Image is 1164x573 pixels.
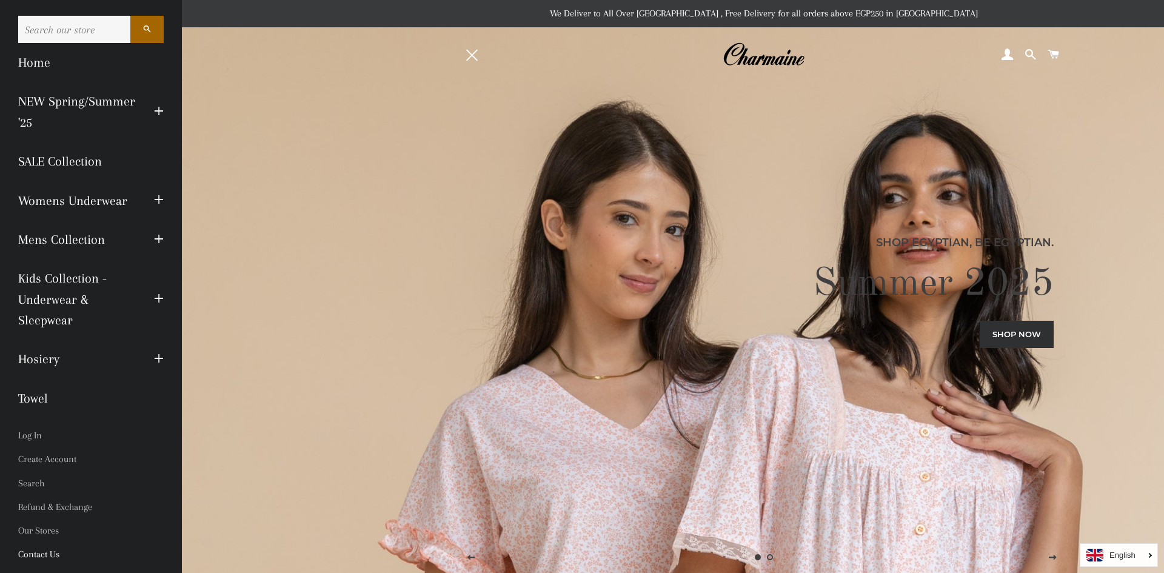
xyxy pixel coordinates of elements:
[9,43,173,82] a: Home
[465,234,1054,251] p: Shop Egyptian, Be Egyptian.
[9,220,145,259] a: Mens Collection
[9,82,145,142] a: NEW Spring/Summer '25
[9,543,173,566] a: Contact Us
[1038,543,1068,573] button: Next slide
[9,495,173,519] a: Refund & Exchange
[9,424,173,447] a: Log In
[18,16,130,43] input: Search our store
[9,340,145,378] a: Hosiery
[9,181,145,220] a: Womens Underwear
[457,543,487,573] button: Previous slide
[465,260,1054,309] h2: Summer 2025
[9,472,173,495] a: Search
[9,379,173,418] a: Towel
[9,259,145,340] a: Kids Collection - Underwear & Sleepwear
[9,519,173,543] a: Our Stores
[723,41,804,68] img: Charmaine Egypt
[9,447,173,471] a: Create Account
[980,321,1054,347] a: Shop now
[752,551,764,563] a: Slide 1, current
[1109,551,1136,559] i: English
[9,142,173,181] a: SALE Collection
[764,551,776,563] a: Load slide 2
[1086,549,1151,561] a: English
